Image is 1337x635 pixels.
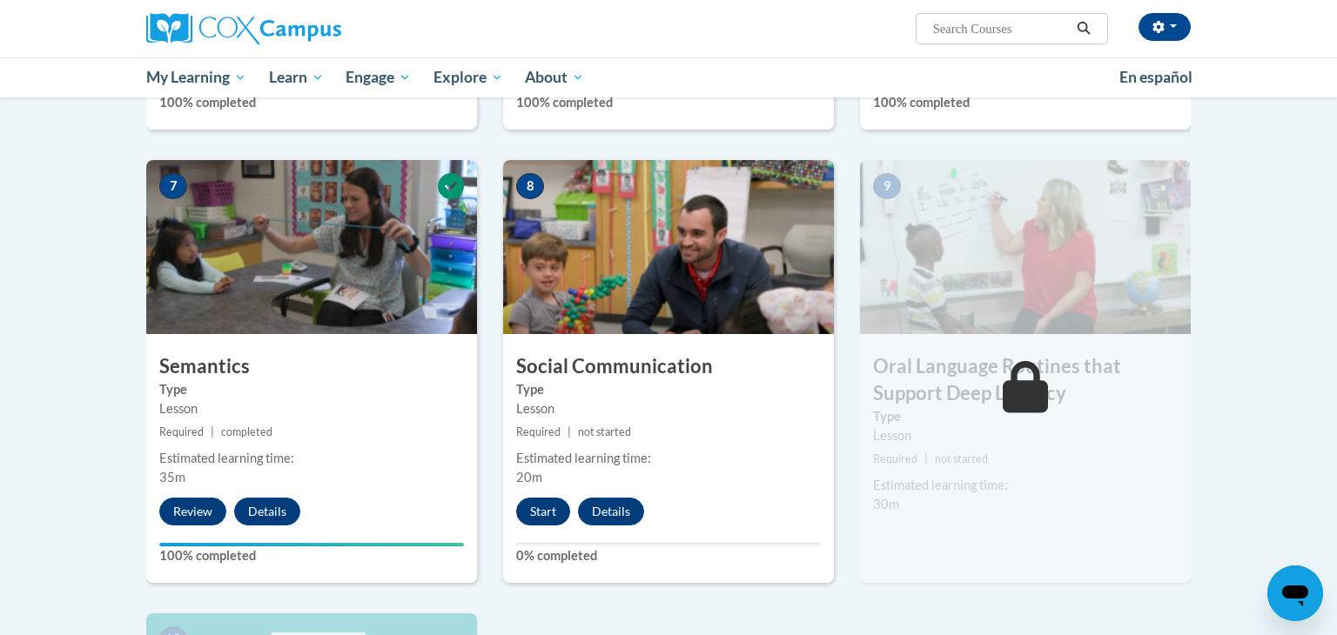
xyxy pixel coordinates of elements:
label: 100% completed [159,546,464,565]
a: Learn [258,57,335,97]
a: Engage [334,57,422,97]
span: 9 [873,173,901,199]
span: Required [873,452,917,465]
label: 0% completed [516,546,821,565]
label: 100% completed [516,93,821,112]
div: Lesson [159,399,464,418]
span: Explore [433,67,503,88]
span: My Learning [146,67,246,88]
span: About [525,67,584,88]
h3: Social Communication [503,353,834,380]
span: En español [1119,68,1193,86]
button: Details [234,498,300,525]
span: | [924,452,928,465]
label: 100% completed [873,93,1178,112]
button: Search [1071,18,1097,39]
iframe: Button to launch messaging window [1267,565,1323,621]
label: Type [873,407,1178,426]
div: Main menu [120,57,1217,97]
span: 8 [516,173,544,199]
div: Estimated learning time: [873,476,1178,495]
span: not started [935,452,988,465]
div: Your progress [159,543,464,546]
img: Course Image [860,160,1191,334]
span: 20m [516,470,542,485]
button: Account Settings [1139,13,1191,41]
div: Lesson [873,426,1178,445]
span: Required [516,425,561,438]
a: My Learning [135,57,258,97]
button: Details [578,498,644,525]
a: About [514,57,596,97]
a: Explore [422,57,514,97]
div: Estimated learning time: [516,449,821,468]
div: Estimated learning time: [159,449,464,468]
span: Engage [346,67,411,88]
span: Learn [269,67,324,88]
h3: Oral Language Routines that Support Deep Literacy [860,353,1191,407]
button: Review [159,498,226,525]
img: Course Image [503,160,834,334]
span: Required [159,425,204,438]
a: En español [1108,59,1204,96]
span: completed [221,425,272,438]
a: Cox Campus [146,13,477,44]
span: 30m [873,497,899,511]
h3: Semantics [146,353,477,380]
button: Start [516,498,570,525]
img: Course Image [146,160,477,334]
input: Search Courses [931,18,1071,39]
span: | [211,425,214,438]
label: Type [159,380,464,399]
img: Cox Campus [146,13,341,44]
span: 7 [159,173,187,199]
div: Lesson [516,399,821,418]
label: Type [516,380,821,399]
span: 35m [159,470,185,485]
span: not started [578,425,631,438]
label: 100% completed [159,93,464,112]
span: | [568,425,571,438]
